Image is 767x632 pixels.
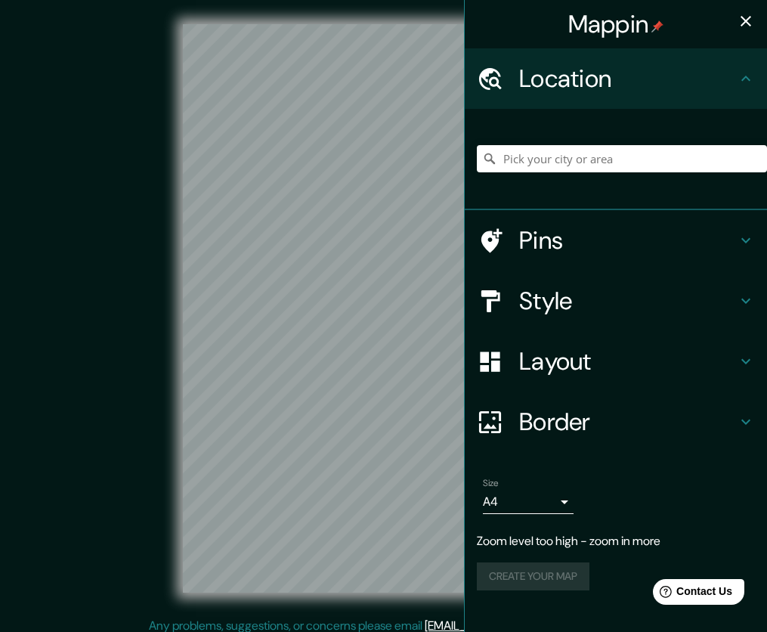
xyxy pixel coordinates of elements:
h4: Style [519,286,737,316]
h4: Border [519,407,737,437]
h4: Layout [519,346,737,376]
div: Style [465,271,767,331]
label: Size [483,477,499,490]
p: Zoom level too high - zoom in more [477,532,755,550]
div: A4 [483,490,574,514]
img: pin-icon.png [651,20,663,33]
div: Pins [465,210,767,271]
h4: Pins [519,225,737,256]
div: Border [465,392,767,452]
div: Location [465,48,767,109]
h4: Location [519,64,737,94]
h4: Mappin [568,9,664,39]
iframe: Help widget launcher [632,573,750,615]
input: Pick your city or area [477,145,767,172]
div: Layout [465,331,767,392]
canvas: Map [183,24,585,593]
